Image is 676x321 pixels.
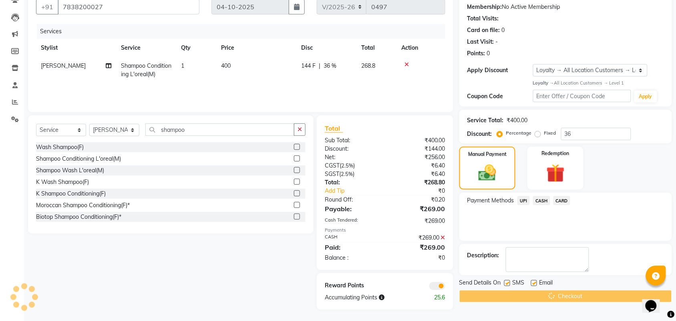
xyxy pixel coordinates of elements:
[418,293,451,302] div: 25.6
[513,279,525,289] span: SMS
[468,151,507,158] label: Manual Payment
[319,136,385,145] div: Sub Total:
[467,26,500,34] div: Card on file:
[506,129,532,137] label: Percentage
[517,196,530,205] span: UPI
[634,91,657,103] button: Apply
[385,153,451,162] div: ₹256.00
[356,39,396,57] th: Total
[473,163,502,183] img: _cash.svg
[533,80,664,87] div: All Location Customers → Level 1
[385,196,451,204] div: ₹0.20
[319,62,320,70] span: |
[385,242,451,252] div: ₹269.00
[467,3,502,11] div: Membership:
[319,170,385,178] div: ( )
[467,38,494,46] div: Last Visit:
[121,62,171,78] span: Shampoo Conditioning L'oreal(M)
[467,196,514,205] span: Payment Methods
[36,155,121,163] div: Shampoo Conditioning L'oreal(M)
[459,279,501,289] span: Send Details On
[553,196,571,205] span: CARD
[319,281,385,290] div: Reward Points
[319,162,385,170] div: ( )
[539,279,553,289] span: Email
[341,171,353,177] span: 2.5%
[325,170,339,178] span: SGST
[319,254,385,262] div: Balance :
[385,204,451,214] div: ₹269.00
[296,39,356,57] th: Disc
[642,289,668,313] iframe: chat widget
[36,178,89,186] div: K Wash Shampoo(F)
[319,153,385,162] div: Net:
[542,150,569,157] label: Redemption
[533,196,550,205] span: CASH
[36,201,130,210] div: Moroccan Shampoo Conditioning(F)*
[319,187,396,195] a: Add Tip
[176,39,216,57] th: Qty
[502,26,505,34] div: 0
[319,196,385,204] div: Round Off:
[301,62,316,70] span: 144 F
[385,145,451,153] div: ₹144.00
[467,92,533,101] div: Coupon Code
[181,62,184,69] span: 1
[487,49,490,58] div: 0
[36,143,84,151] div: Wash Shampoo(F)
[319,293,418,302] div: Accumulating Points
[145,123,294,136] input: Search or Scan
[385,136,451,145] div: ₹400.00
[385,234,451,242] div: ₹269.00
[221,62,231,69] span: 400
[324,62,336,70] span: 36 %
[533,80,554,86] strong: Loyalty →
[467,49,485,58] div: Points:
[319,178,385,187] div: Total:
[319,145,385,153] div: Discount:
[325,227,445,234] div: Payments
[385,170,451,178] div: ₹6.40
[496,38,498,46] div: -
[41,62,86,69] span: [PERSON_NAME]
[325,162,340,169] span: CGST
[467,14,499,23] div: Total Visits:
[116,39,176,57] th: Service
[319,234,385,242] div: CASH
[361,62,375,69] span: 268.8
[385,178,451,187] div: ₹268.80
[385,217,451,225] div: ₹269.00
[467,3,664,11] div: No Active Membership
[37,24,451,39] div: Services
[385,162,451,170] div: ₹6.40
[396,187,451,195] div: ₹0
[319,217,385,225] div: Cash Tendered:
[36,190,106,198] div: K Shampoo Conditioning(F)
[541,162,571,185] img: _gift.svg
[467,130,492,138] div: Discount:
[216,39,296,57] th: Price
[36,213,121,221] div: Biotop Shampoo Conditioning(F)*
[319,204,385,214] div: Payable:
[319,242,385,252] div: Paid:
[467,116,504,125] div: Service Total:
[467,66,533,75] div: Apply Discount
[325,124,343,133] span: Total
[507,116,528,125] div: ₹400.00
[467,251,499,260] div: Description:
[544,129,556,137] label: Fixed
[385,254,451,262] div: ₹0
[341,162,353,169] span: 2.5%
[36,39,116,57] th: Stylist
[533,90,631,102] input: Enter Offer / Coupon Code
[36,166,104,175] div: Shampoo Wash L'oreal(M)
[396,39,445,57] th: Action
